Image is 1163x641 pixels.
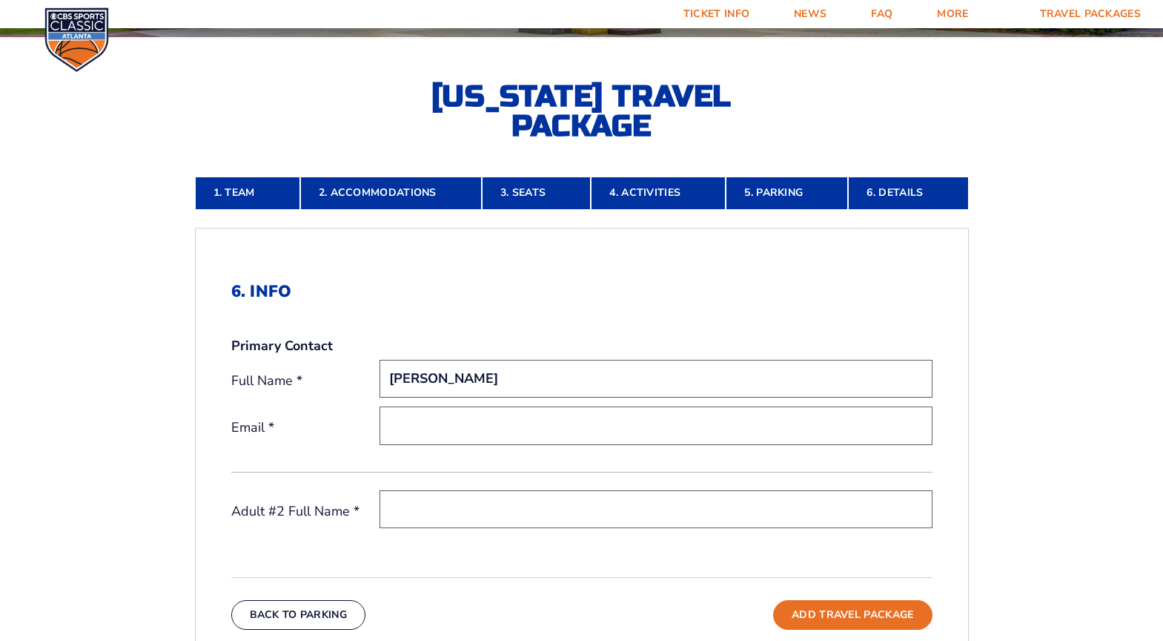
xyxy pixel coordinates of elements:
h2: [US_STATE] Travel Package [419,82,745,141]
strong: Primary Contact [231,337,333,355]
label: Email * [231,418,380,437]
img: CBS Sports Classic [44,7,109,72]
a: 2. Accommodations [300,177,482,209]
a: 4. Activities [591,177,726,209]
button: Add Travel Package [773,600,932,630]
h2: 6. Info [231,282,932,301]
button: Back To Parking [231,600,366,630]
a: 3. Seats [482,177,591,209]
label: Adult #2 Full Name * [231,502,380,521]
a: 5. Parking [726,177,848,209]
label: Full Name * [231,372,380,390]
a: 1. Team [195,177,300,209]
